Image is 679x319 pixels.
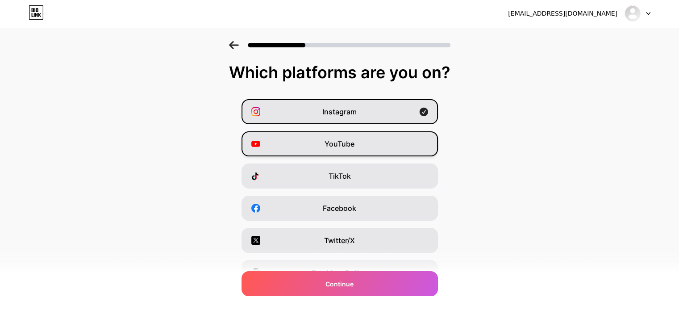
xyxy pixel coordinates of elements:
span: Continue [325,279,354,289]
img: Umut Tiryaki [624,5,641,22]
span: Snapchat [323,299,356,310]
span: Facebook [323,203,356,214]
span: TikTok [329,171,351,181]
span: Twitter/X [324,235,355,246]
span: YouTube [325,139,354,149]
span: Buy Me a Coffee [312,267,367,278]
span: Instagram [322,106,357,117]
div: Which platforms are you on? [9,63,670,81]
div: [EMAIL_ADDRESS][DOMAIN_NAME] [508,9,617,18]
